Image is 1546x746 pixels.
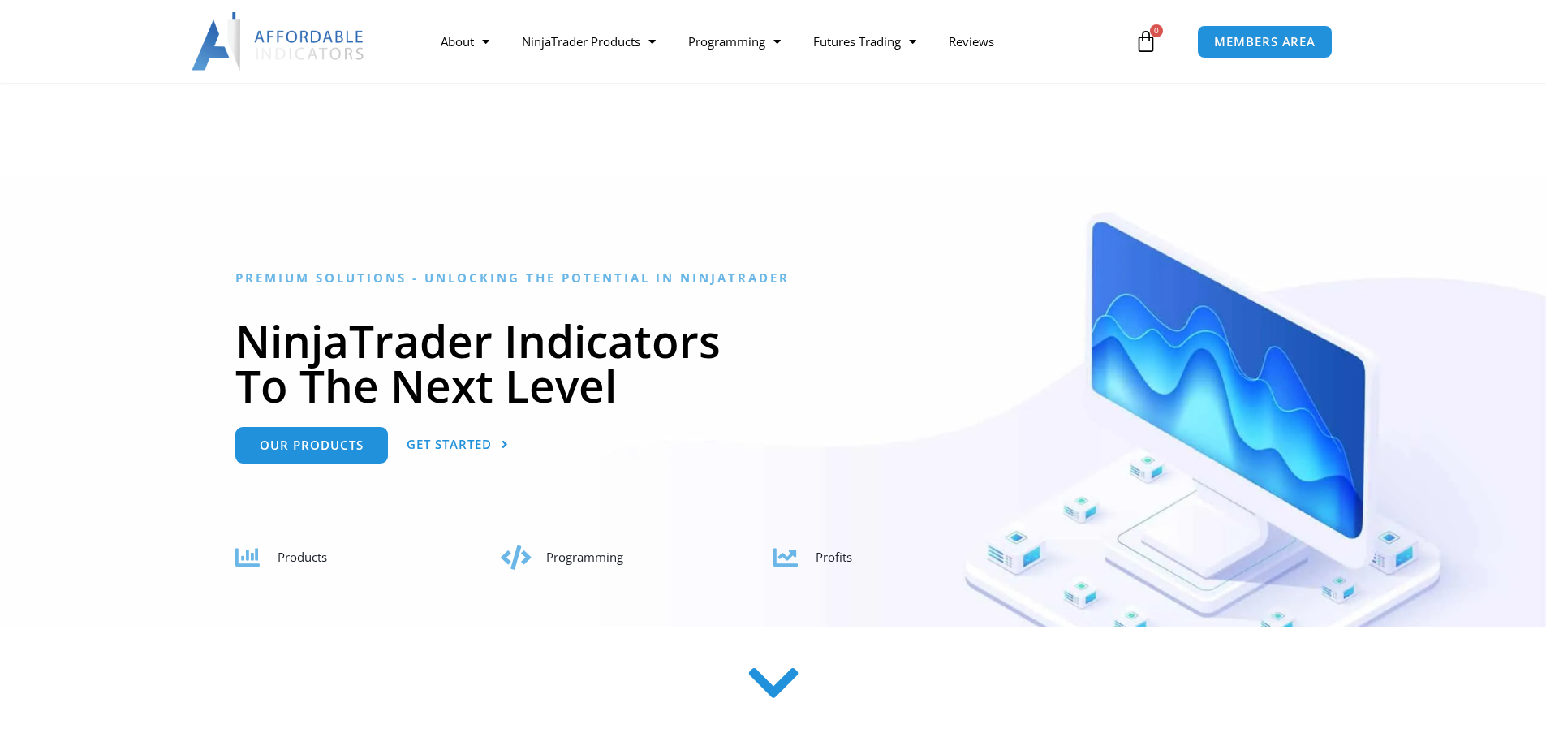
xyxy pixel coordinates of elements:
a: About [424,23,506,60]
span: Profits [816,549,852,565]
a: Our Products [235,427,388,464]
a: 0 [1110,18,1182,65]
a: MEMBERS AREA [1197,25,1333,58]
a: NinjaTrader Products [506,23,672,60]
span: Get Started [407,438,492,451]
span: Our Products [260,439,364,451]
span: Products [278,549,327,565]
span: 0 [1150,24,1163,37]
span: Programming [546,549,623,565]
h6: Premium Solutions - Unlocking the Potential in NinjaTrader [235,270,1311,286]
span: MEMBERS AREA [1214,36,1316,48]
img: LogoAI | Affordable Indicators – NinjaTrader [192,12,366,71]
a: Reviews [932,23,1010,60]
a: Programming [672,23,797,60]
a: Futures Trading [797,23,932,60]
nav: Menu [424,23,1130,60]
a: Get Started [407,427,509,464]
h1: NinjaTrader Indicators To The Next Level [235,318,1311,407]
